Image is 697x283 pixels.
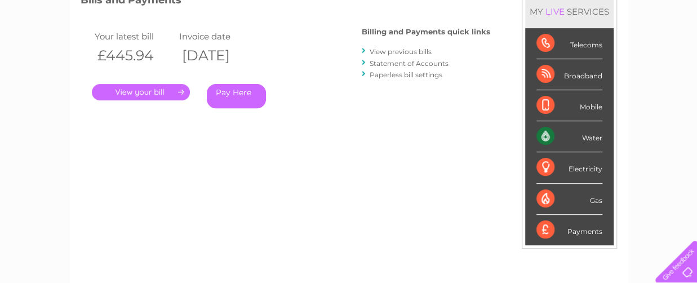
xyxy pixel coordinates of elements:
td: Your latest bill [92,29,176,44]
a: Paperless bill settings [370,70,442,79]
div: Telecoms [536,28,602,59]
div: Water [536,121,602,152]
td: Invoice date [176,29,261,44]
a: 0333 014 3131 [485,6,562,20]
a: . [92,84,190,100]
div: Broadband [536,59,602,90]
th: £445.94 [92,44,176,67]
a: Log out [660,48,686,56]
a: Pay Here [207,84,266,108]
div: Payments [536,215,602,245]
a: View previous bills [370,47,432,56]
div: Electricity [536,152,602,183]
a: Telecoms [558,48,592,56]
a: Energy [527,48,552,56]
a: Water [499,48,520,56]
a: Statement of Accounts [370,59,449,68]
a: Blog [599,48,615,56]
div: LIVE [543,6,567,17]
a: Contact [622,48,650,56]
div: Mobile [536,90,602,121]
div: Gas [536,184,602,215]
th: [DATE] [176,44,261,67]
h4: Billing and Payments quick links [362,28,490,36]
img: logo.png [24,29,82,64]
div: Clear Business is a trading name of Verastar Limited (registered in [GEOGRAPHIC_DATA] No. 3667643... [83,6,615,55]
